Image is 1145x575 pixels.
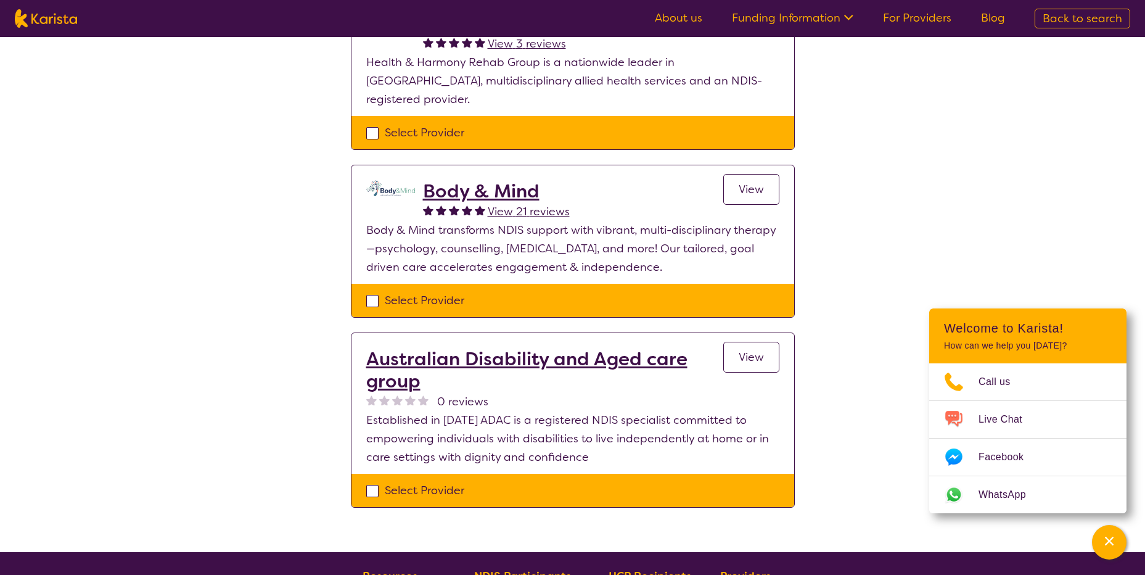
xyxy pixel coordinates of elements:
img: nonereviewstar [379,395,390,405]
a: About us [655,10,702,25]
img: fullstar [462,205,472,215]
span: Facebook [979,448,1038,466]
p: Established in [DATE] ADAC is a registered NDIS specialist committed to empowering individuals wi... [366,411,779,466]
img: qmpolprhjdhzpcuekzqg.svg [366,180,416,196]
img: fullstar [449,205,459,215]
ul: Choose channel [929,363,1127,513]
span: View [739,350,764,365]
img: fullstar [423,205,433,215]
span: View 21 reviews [488,204,570,219]
a: View 3 reviews [488,35,566,53]
span: Live Chat [979,410,1037,429]
span: View [739,182,764,197]
a: Body & Mind [423,180,570,202]
img: fullstar [475,37,485,48]
img: nonereviewstar [418,395,429,405]
a: View [723,174,779,205]
a: Blog [981,10,1005,25]
p: Health & Harmony Rehab Group is a nationwide leader in [GEOGRAPHIC_DATA], multidisciplinary allie... [366,53,779,109]
span: Call us [979,373,1025,391]
span: WhatsApp [979,486,1041,504]
p: How can we help you [DATE]? [944,341,1112,351]
button: Channel Menu [1092,525,1127,560]
a: View 21 reviews [488,202,570,221]
img: fullstar [436,205,446,215]
img: fullstar [449,37,459,48]
img: nonereviewstar [405,395,416,405]
span: Back to search [1043,11,1122,26]
a: For Providers [883,10,951,25]
span: View 3 reviews [488,36,566,51]
span: 0 reviews [437,392,488,411]
img: fullstar [436,37,446,48]
img: Karista logo [15,9,77,28]
p: Body & Mind transforms NDIS support with vibrant, multi-disciplinary therapy—psychology, counsell... [366,221,779,276]
a: Web link opens in a new tab. [929,476,1127,513]
img: fullstar [475,205,485,215]
img: nonereviewstar [392,395,403,405]
img: fullstar [462,37,472,48]
div: Channel Menu [929,308,1127,513]
h2: Welcome to Karista! [944,321,1112,336]
a: Australian Disability and Aged care group [366,348,723,392]
img: fullstar [423,37,433,48]
a: Back to search [1035,9,1130,28]
a: Funding Information [732,10,853,25]
a: View [723,342,779,373]
img: nonereviewstar [366,395,377,405]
